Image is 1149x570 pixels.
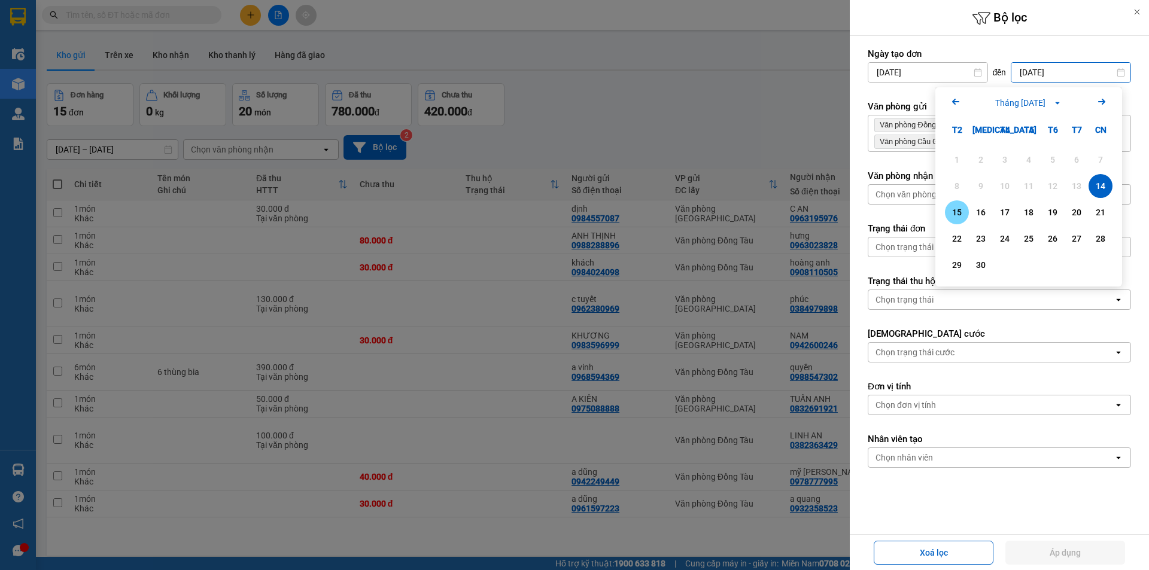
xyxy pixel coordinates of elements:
div: Chọn trạng thái cước [876,346,955,358]
div: Choose Chủ Nhật, tháng 09 21 2025. It's available. [1089,200,1112,224]
div: Choose Thứ Ba, tháng 09 30 2025. It's available. [969,253,993,277]
div: Choose Thứ Hai, tháng 09 29 2025. It's available. [945,253,969,277]
div: 19 [1044,205,1061,220]
label: Trạng thái đơn [868,222,1131,234]
div: 8 [949,179,965,193]
div: 30 [972,258,989,272]
div: Not available. Thứ Ba, tháng 09 2 2025. [969,148,993,172]
div: CN [1089,118,1112,142]
div: T4 [993,118,1017,142]
div: 14 [1092,179,1109,193]
div: Not available. Chủ Nhật, tháng 09 7 2025. [1089,148,1112,172]
div: Not available. Thứ Sáu, tháng 09 5 2025. [1041,148,1065,172]
div: Chọn đơn vị tính [876,399,936,411]
div: Chọn văn phòng [876,188,937,200]
div: Not available. Thứ Sáu, tháng 09 12 2025. [1041,174,1065,198]
label: Văn phòng gửi [868,100,1131,112]
svg: open [1114,295,1123,304]
div: T5 [1017,118,1041,142]
div: 9 [972,179,989,193]
div: Choose Thứ Sáu, tháng 09 19 2025. It's available. [1041,200,1065,224]
div: Choose Chủ Nhật, tháng 09 28 2025. It's available. [1089,227,1112,251]
button: Previous month. [949,95,963,111]
div: Not available. Thứ Tư, tháng 09 10 2025. [993,174,1017,198]
div: 11 [1020,179,1037,193]
div: T6 [1041,118,1065,142]
div: 17 [996,205,1013,220]
div: Not available. Thứ Bảy, tháng 09 13 2025. [1065,174,1089,198]
div: Not available. Thứ Năm, tháng 09 4 2025. [1017,148,1041,172]
label: Nhân viên tạo [868,433,1131,445]
b: 36 Limousine [126,14,212,29]
div: 26 [1044,231,1061,246]
li: 01A03 [GEOGRAPHIC_DATA], [GEOGRAPHIC_DATA] ( bên cạnh cây xăng bến xe phía Bắc cũ) [66,29,272,74]
input: Select a date. [1011,63,1130,82]
div: 24 [996,231,1013,246]
input: Select a date. [868,63,987,82]
label: Văn phòng nhận [868,170,1131,182]
svg: Arrow Left [949,95,963,109]
h6: Bộ lọc [850,9,1149,28]
div: 23 [972,231,989,246]
div: 22 [949,231,965,246]
div: Chọn nhân viên [876,452,933,464]
button: Áp dụng [1005,541,1125,565]
span: Văn phòng Cầu Giấy, close by backspace [874,135,965,149]
label: Đơn vị tính [868,380,1131,392]
span: đến [993,66,1007,78]
button: Tháng [DATE] [992,96,1066,109]
span: Văn phòng Cầu Giấy [880,137,947,147]
div: 1 [949,153,965,167]
button: Xoá lọc [874,541,993,565]
div: Choose Thứ Sáu, tháng 09 26 2025. It's available. [1041,227,1065,251]
svg: open [1114,453,1123,462]
div: 29 [949,258,965,272]
div: 12 [1044,179,1061,193]
div: Chọn trạng thái [876,241,934,253]
div: 15 [949,205,965,220]
div: 4 [1020,153,1037,167]
div: 21 [1092,205,1109,220]
div: Choose Thứ Ba, tháng 09 16 2025. It's available. [969,200,993,224]
svg: open [1114,348,1123,357]
div: Not available. Thứ Bảy, tháng 09 6 2025. [1065,148,1089,172]
div: T7 [1065,118,1089,142]
div: Chọn trạng thái [876,294,934,306]
label: [DEMOGRAPHIC_DATA] cước [868,328,1131,340]
div: Not available. Thứ Ba, tháng 09 9 2025. [969,174,993,198]
button: Next month. [1095,95,1109,111]
div: 10 [996,179,1013,193]
div: Choose Thứ Tư, tháng 09 24 2025. It's available. [993,227,1017,251]
div: Choose Thứ Bảy, tháng 09 27 2025. It's available. [1065,227,1089,251]
span: Văn phòng Đồng Tàu, close by backspace [874,118,968,132]
div: 5 [1044,153,1061,167]
div: Choose Thứ Năm, tháng 09 25 2025. It's available. [1017,227,1041,251]
div: 6 [1068,153,1085,167]
svg: Arrow Right [1095,95,1109,109]
div: 13 [1068,179,1085,193]
div: 27 [1068,231,1085,246]
label: Ngày tạo đơn [868,48,1131,60]
li: Hotline: 1900888999 [66,74,272,89]
div: Selected. Chủ Nhật, tháng 09 14 2025. It's available. [1089,174,1112,198]
div: Not available. Thứ Hai, tháng 09 1 2025. [945,148,969,172]
div: 2 [972,153,989,167]
div: 25 [1020,231,1037,246]
div: Choose Thứ Năm, tháng 09 18 2025. It's available. [1017,200,1041,224]
div: T2 [945,118,969,142]
div: [MEDICAL_DATA] [969,118,993,142]
div: 28 [1092,231,1109,246]
div: 20 [1068,205,1085,220]
div: Not available. Thứ Tư, tháng 09 3 2025. [993,148,1017,172]
div: Choose Thứ Bảy, tháng 09 20 2025. It's available. [1065,200,1089,224]
span: Văn phòng Đồng Tàu [880,120,950,130]
label: Trạng thái thu hộ [868,275,1131,287]
div: Not available. Thứ Hai, tháng 09 8 2025. [945,174,969,198]
div: Choose Thứ Tư, tháng 09 17 2025. It's available. [993,200,1017,224]
div: Not available. Thứ Năm, tháng 09 11 2025. [1017,174,1041,198]
div: 3 [996,153,1013,167]
svg: open [1114,400,1123,410]
div: 18 [1020,205,1037,220]
div: Choose Thứ Hai, tháng 09 15 2025. It's available. [945,200,969,224]
div: 16 [972,205,989,220]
